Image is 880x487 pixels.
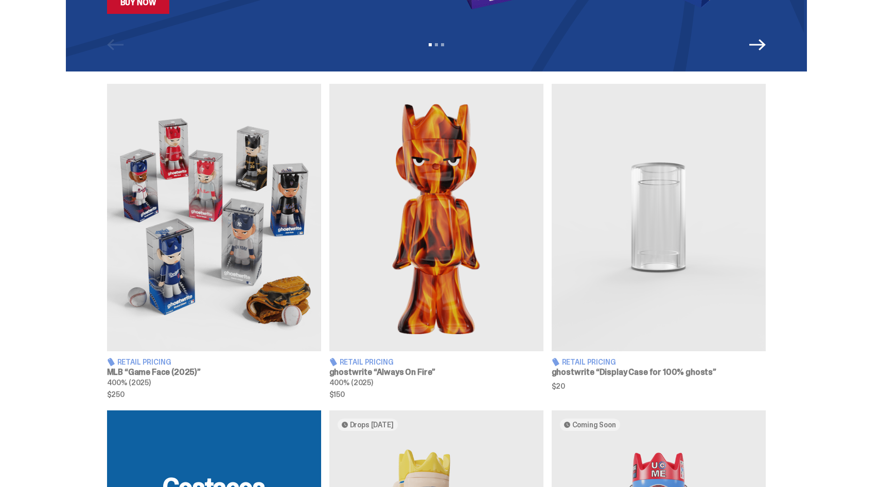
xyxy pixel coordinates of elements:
[117,358,171,366] span: Retail Pricing
[552,84,766,351] img: Display Case for 100% ghosts
[107,84,321,398] a: Game Face (2025) Retail Pricing
[340,358,394,366] span: Retail Pricing
[441,43,444,46] button: View slide 3
[435,43,438,46] button: View slide 2
[329,368,543,376] h3: ghostwrite “Always On Fire”
[107,378,151,387] span: 400% (2025)
[552,84,766,398] a: Display Case for 100% ghosts Retail Pricing
[350,421,394,429] span: Drops [DATE]
[107,391,321,398] span: $250
[107,84,321,351] img: Game Face (2025)
[562,358,616,366] span: Retail Pricing
[107,368,321,376] h3: MLB “Game Face (2025)”
[329,84,543,398] a: Always On Fire Retail Pricing
[572,421,616,429] span: Coming Soon
[749,37,766,53] button: Next
[329,84,543,351] img: Always On Fire
[329,391,543,398] span: $150
[552,383,766,390] span: $20
[552,368,766,376] h3: ghostwrite “Display Case for 100% ghosts”
[329,378,373,387] span: 400% (2025)
[429,43,432,46] button: View slide 1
